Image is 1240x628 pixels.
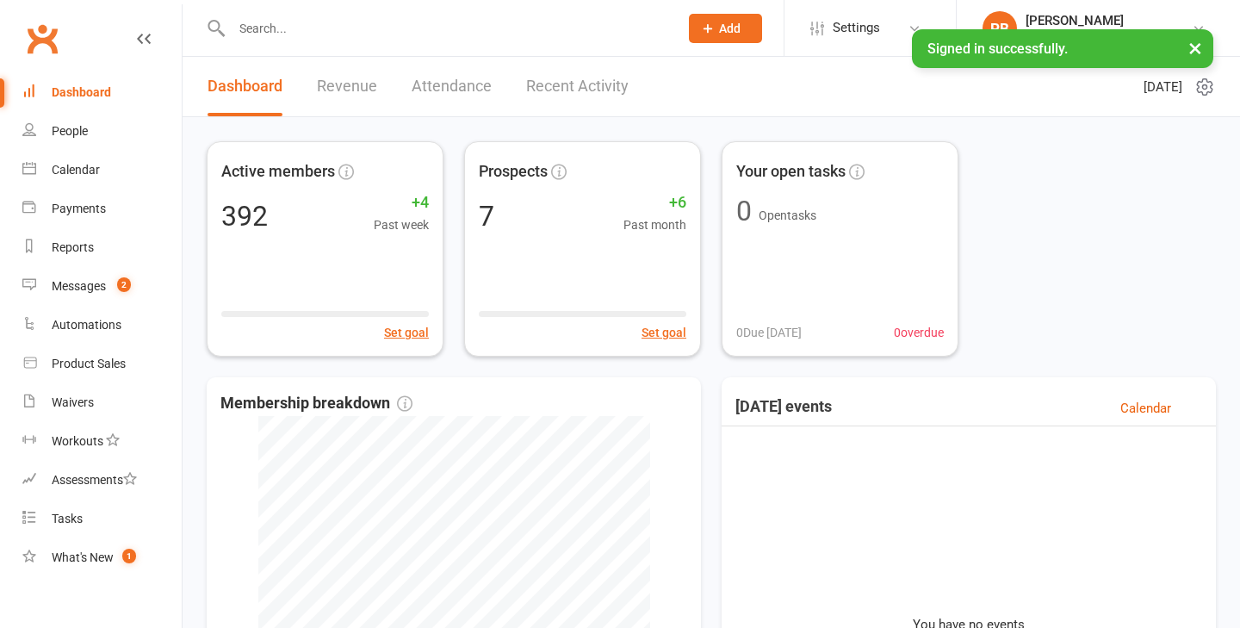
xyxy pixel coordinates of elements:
a: Dashboard [22,73,182,112]
a: Payments [22,190,182,228]
span: Settings [833,9,880,47]
a: Workouts [22,422,182,461]
button: Set goal [642,323,686,342]
a: Clubworx [21,17,64,60]
div: Workouts [52,434,103,448]
div: Messages [52,279,106,293]
a: Assessments [22,461,182,500]
a: Product Sales [22,345,182,383]
a: Calendar [22,151,182,190]
span: +6 [623,190,686,215]
div: Payments [52,202,106,215]
span: Past month [623,215,686,234]
span: Membership breakdown [220,391,412,416]
div: Reports [52,240,94,254]
button: Add [689,14,762,43]
a: Waivers [22,383,182,422]
a: Recent Activity [526,57,629,116]
span: Prospects [479,159,548,184]
a: Calendar [1120,398,1171,419]
div: What's New [52,550,114,564]
span: Signed in successfully. [927,40,1068,57]
div: PB [983,11,1017,46]
input: Search... [226,16,666,40]
span: Your open tasks [736,159,846,184]
div: Dashboard [52,85,111,99]
div: LYF 24/7 [GEOGRAPHIC_DATA] [1026,28,1192,44]
div: Product Sales [52,357,126,370]
a: Messages 2 [22,267,182,306]
a: Tasks [22,500,182,538]
div: Tasks [52,512,83,525]
div: People [52,124,88,138]
span: 0 Due [DATE] [736,323,802,342]
div: Calendar [52,163,100,177]
button: × [1180,29,1211,66]
div: Assessments [52,473,137,487]
div: 7 [479,202,494,230]
a: Revenue [317,57,377,116]
a: People [22,112,182,151]
a: Reports [22,228,182,267]
a: What's New1 [22,538,182,577]
span: +4 [374,190,429,215]
span: Active members [221,159,335,184]
button: Set goal [384,323,429,342]
span: Open tasks [759,208,816,222]
div: [PERSON_NAME] [1026,13,1192,28]
a: Automations [22,306,182,345]
span: 0 overdue [894,323,944,342]
span: Past week [374,215,429,234]
h3: [DATE] events [735,398,832,419]
a: Attendance [412,57,492,116]
div: Automations [52,318,121,332]
span: 2 [117,277,131,292]
span: Add [719,22,741,35]
span: 1 [122,549,136,563]
div: 0 [736,197,752,225]
div: 392 [221,202,268,230]
a: Dashboard [208,57,282,116]
span: [DATE] [1144,77,1182,97]
div: Waivers [52,395,94,409]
